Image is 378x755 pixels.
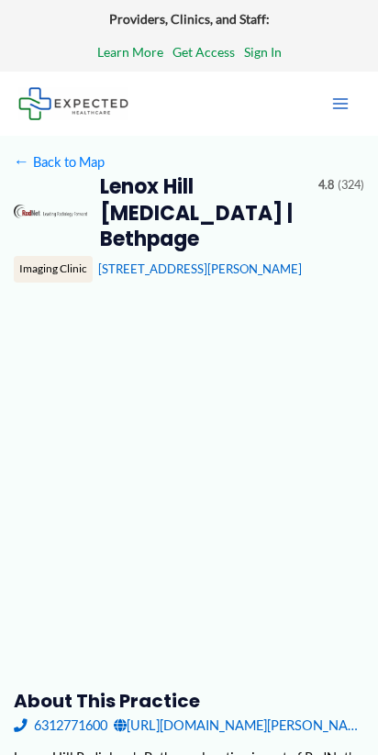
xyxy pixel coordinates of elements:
a: ←Back to Map [14,150,105,174]
a: Sign In [244,40,282,64]
h3: About this practice [14,689,365,713]
span: ← [14,153,30,170]
img: Expected Healthcare Logo - side, dark font, small [18,87,128,119]
a: [STREET_ADDRESS][PERSON_NAME] [98,261,302,276]
span: (324) [338,174,364,196]
span: 4.8 [318,174,334,196]
button: Main menu toggle [321,84,360,123]
a: Get Access [172,40,235,64]
a: [URL][DOMAIN_NAME][PERSON_NAME] [114,713,364,738]
strong: Providers, Clinics, and Staff: [109,11,270,27]
h2: Lenox Hill [MEDICAL_DATA] | Bethpage [100,174,306,252]
div: Imaging Clinic [14,256,93,282]
a: 6312771600 [14,713,107,738]
a: Learn More [97,40,163,64]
